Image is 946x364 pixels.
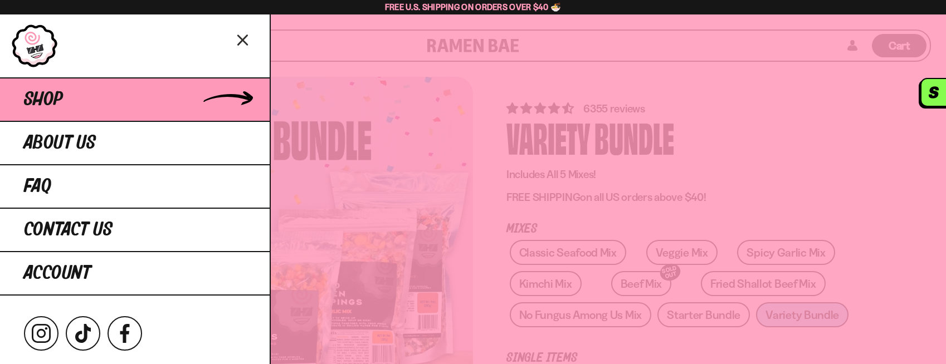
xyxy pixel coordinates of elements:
[24,90,63,110] span: Shop
[24,220,113,240] span: Contact Us
[24,176,51,196] span: FAQ
[24,263,91,283] span: Account
[233,29,253,49] button: Close menu
[24,133,96,153] span: About Us
[385,2,562,12] span: Free U.S. Shipping on Orders over $40 🍜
